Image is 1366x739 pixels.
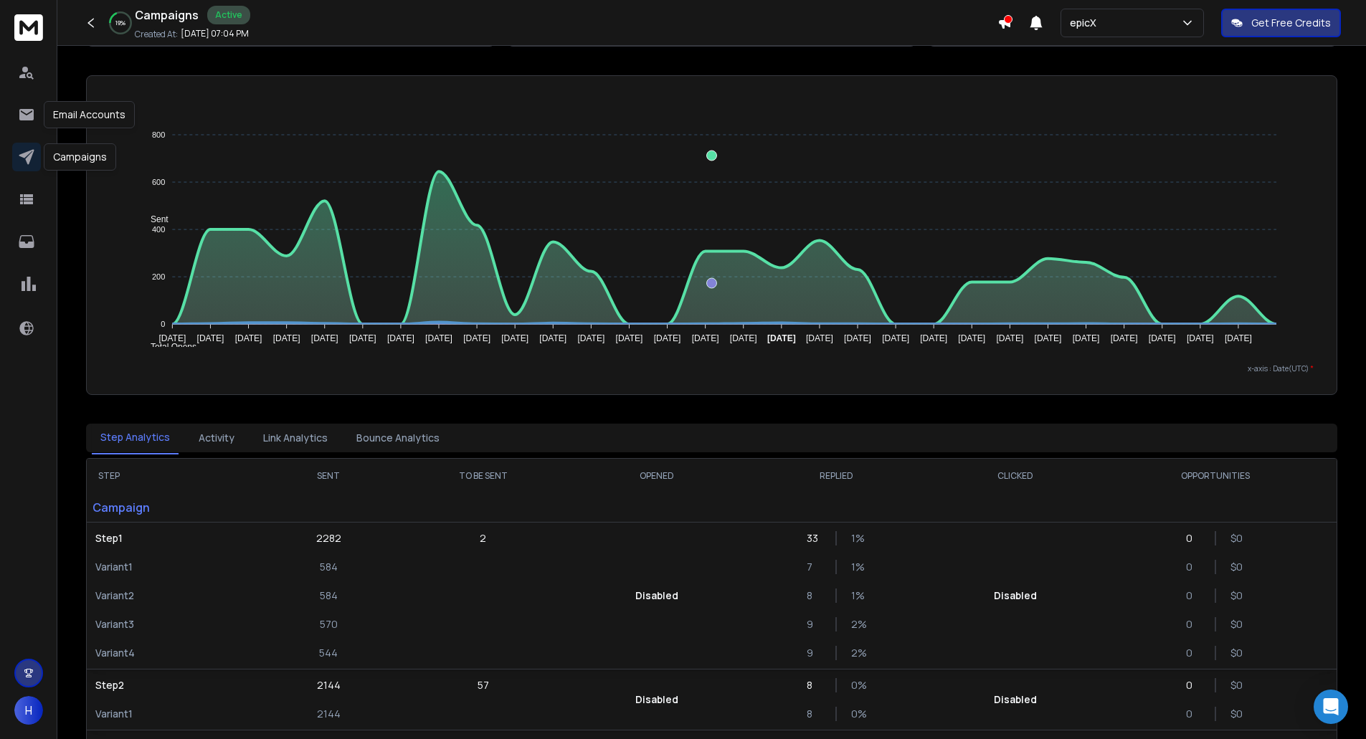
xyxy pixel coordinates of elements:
th: OPPORTUNITIES [1095,459,1337,493]
tspan: [DATE] [1149,333,1176,343]
tspan: 400 [152,225,165,234]
p: $ 0 [1230,588,1245,603]
p: $ 0 [1230,617,1245,631]
p: epicX [1070,16,1102,30]
tspan: [DATE] [958,333,985,343]
p: 7 [807,560,821,574]
tspan: 800 [152,130,165,139]
span: Sent [140,214,169,224]
tspan: [DATE] [577,333,604,343]
tspan: [DATE] [920,333,947,343]
p: [DATE] 07:04 PM [181,28,249,39]
tspan: [DATE] [1073,333,1100,343]
button: Get Free Credits [1221,9,1341,37]
p: 0 [1186,588,1200,603]
p: $ 0 [1230,678,1245,692]
div: Email Accounts [44,101,135,128]
p: 0 [1186,707,1200,721]
tspan: [DATE] [806,333,833,343]
p: 2144 [317,678,341,692]
tspan: 0 [161,320,165,328]
div: Open Intercom Messenger [1314,690,1348,724]
p: 1 % [851,560,865,574]
tspan: [DATE] [349,333,376,343]
tspan: [DATE] [1187,333,1214,343]
p: 0 [1186,531,1200,545]
p: Disabled [994,692,1037,707]
p: 0 [1186,617,1200,631]
p: 570 [320,617,338,631]
th: TO BE SENT [389,459,577,493]
p: Campaign [87,493,268,522]
tspan: [DATE] [882,333,909,343]
tspan: [DATE] [1225,333,1252,343]
p: 0 [1186,646,1200,660]
button: H [14,696,43,725]
p: 2282 [316,531,341,545]
p: 2 [480,531,486,545]
p: 0 % [851,678,865,692]
p: Variant 1 [95,560,260,574]
p: x-axis : Date(UTC) [110,363,1314,374]
p: $ 0 [1230,707,1245,721]
p: 9 [807,617,821,631]
div: Active [207,6,250,24]
tspan: [DATE] [197,333,224,343]
tspan: [DATE] [158,333,186,343]
p: 2144 [317,707,341,721]
tspan: [DATE] [501,333,528,343]
p: 2 % [851,646,865,660]
p: 8 [807,588,821,603]
tspan: [DATE] [235,333,262,343]
p: 0 [1186,678,1200,692]
p: 1 % [851,588,865,603]
p: Variant 3 [95,617,260,631]
p: 8 [807,678,821,692]
tspan: [DATE] [311,333,338,343]
tspan: [DATE] [1111,333,1138,343]
button: Step Analytics [92,421,179,454]
tspan: [DATE] [730,333,757,343]
p: Disabled [635,588,678,603]
tspan: [DATE] [767,333,796,343]
tspan: [DATE] [425,333,452,343]
tspan: [DATE] [273,333,300,343]
p: 584 [320,560,338,574]
p: 544 [319,646,338,660]
h1: Campaigns [135,6,199,24]
p: 584 [320,588,338,603]
p: 33 [807,531,821,545]
p: 19 % [115,19,125,27]
th: SENT [268,459,389,493]
p: Step 2 [95,678,260,692]
button: Link Analytics [255,422,336,454]
tspan: [DATE] [616,333,643,343]
p: Disabled [635,692,678,707]
tspan: [DATE] [844,333,871,343]
tspan: 200 [152,272,165,281]
p: $ 0 [1230,531,1245,545]
p: 8 [807,707,821,721]
span: Total Opens [140,342,196,352]
p: Variant 4 [95,646,260,660]
tspan: [DATE] [387,333,414,343]
tspan: [DATE] [996,333,1023,343]
tspan: 600 [152,178,165,186]
p: Variant 1 [95,707,260,721]
p: Get Free Credits [1251,16,1331,30]
div: Campaigns [44,143,116,171]
p: Disabled [994,588,1037,603]
p: $ 0 [1230,560,1245,574]
p: 1 % [851,531,865,545]
p: Step 1 [95,531,260,545]
th: STEP [87,459,268,493]
th: REPLIED [736,459,936,493]
p: 2 % [851,617,865,631]
tspan: [DATE] [1035,333,1062,343]
th: OPENED [578,459,736,493]
tspan: [DATE] [539,333,566,343]
p: $ 0 [1230,646,1245,660]
p: 0 [1186,560,1200,574]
